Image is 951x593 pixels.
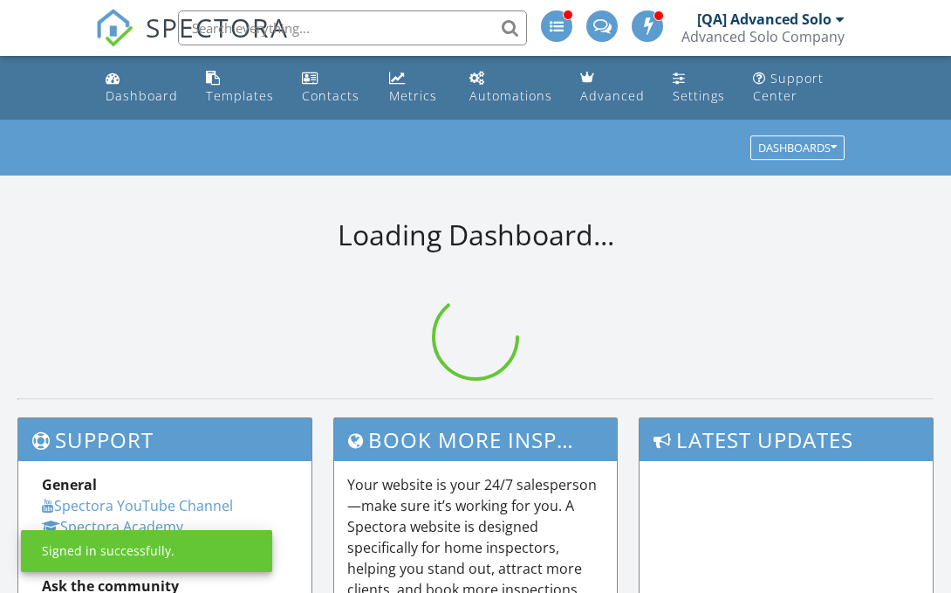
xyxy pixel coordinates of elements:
[334,418,617,461] h3: Book More Inspections
[178,10,527,45] input: Search everything...
[95,24,289,60] a: SPECTORA
[295,63,368,113] a: Contacts
[640,418,933,461] h3: Latest Updates
[697,10,831,28] div: [QA] Advanced Solo
[580,87,645,104] div: Advanced
[42,517,183,536] a: Spectora Academy
[302,87,359,104] div: Contacts
[673,87,725,104] div: Settings
[206,87,274,104] div: Templates
[42,542,174,560] div: Signed in successfully.
[42,475,97,494] strong: General
[681,28,845,45] div: Advanced Solo Company
[146,9,289,45] span: SPECTORA
[382,63,448,113] a: Metrics
[666,63,732,113] a: Settings
[95,9,133,47] img: The Best Home Inspection Software - Spectora
[758,142,837,155] div: Dashboards
[199,63,281,113] a: Templates
[389,87,437,104] div: Metrics
[18,418,311,461] h3: Support
[42,496,233,515] a: Spectora YouTube Channel
[469,87,552,104] div: Automations
[573,63,652,113] a: Advanced
[753,70,824,104] div: Support Center
[462,63,559,113] a: Automations (Advanced)
[746,63,852,113] a: Support Center
[99,63,185,113] a: Dashboard
[106,87,178,104] div: Dashboard
[750,136,845,161] button: Dashboards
